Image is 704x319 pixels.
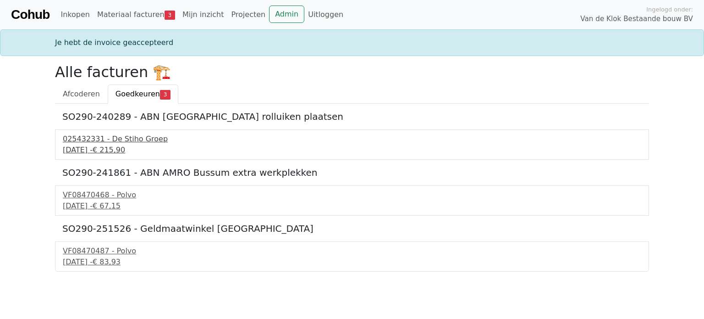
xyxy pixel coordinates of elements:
div: VF08470487 - Polvo [63,246,641,257]
div: [DATE] - [63,201,641,212]
div: Je hebt de invoice geaccepteerd [49,37,654,48]
h2: Alle facturen 🏗️ [55,63,649,81]
div: VF08470468 - Polvo [63,190,641,201]
div: [DATE] - [63,145,641,156]
a: Cohub [11,4,49,26]
h5: SO290-240289 - ABN [GEOGRAPHIC_DATA] rolluiken plaatsen [62,111,642,122]
span: Afcoderen [63,90,100,98]
a: Uitloggen [304,6,347,24]
span: Van de Klok Bestaande bouw BV [580,14,693,24]
div: [DATE] - [63,257,641,268]
span: € 215,90 [93,146,125,154]
a: 025432331 - De Stiho Groep[DATE] -€ 215,90 [63,134,641,156]
a: Admin [269,6,304,23]
span: 3 [160,90,170,99]
div: 025432331 - De Stiho Groep [63,134,641,145]
a: Afcoderen [55,84,108,104]
a: Goedkeuren3 [108,84,178,104]
a: Materiaal facturen3 [93,6,179,24]
a: Mijn inzicht [179,6,228,24]
span: € 83,93 [93,257,121,266]
span: € 67,15 [93,201,121,210]
h5: SO290-251526 - Geldmaatwinkel [GEOGRAPHIC_DATA] [62,223,642,234]
a: Projecten [227,6,269,24]
a: VF08470487 - Polvo[DATE] -€ 83,93 [63,246,641,268]
span: 3 [165,11,175,20]
a: VF08470468 - Polvo[DATE] -€ 67,15 [63,190,641,212]
h5: SO290-241861 - ABN AMRO Bussum extra werkplekken [62,167,642,178]
a: Inkopen [57,6,93,24]
span: Ingelogd onder: [646,5,693,14]
span: Goedkeuren [115,90,160,98]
